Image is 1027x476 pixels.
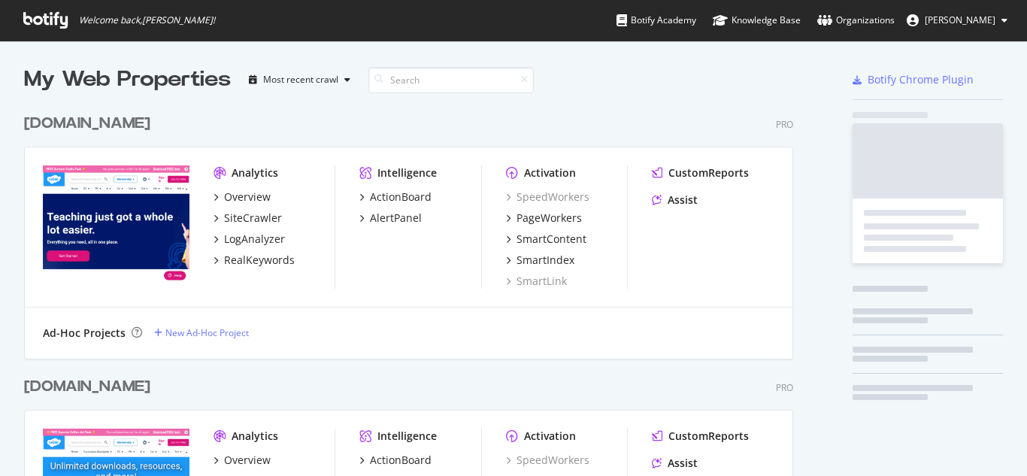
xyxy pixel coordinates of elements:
[368,67,534,93] input: Search
[224,232,285,247] div: LogAnalyzer
[506,453,589,468] a: SpeedWorkers
[214,189,271,205] a: Overview
[895,8,1019,32] button: [PERSON_NAME]
[24,376,150,398] div: [DOMAIN_NAME]
[524,429,576,444] div: Activation
[224,453,271,468] div: Overview
[506,232,586,247] a: SmartContent
[359,211,422,226] a: AlertPanel
[214,453,271,468] a: Overview
[224,253,295,268] div: RealKeywords
[524,165,576,180] div: Activation
[853,72,974,87] a: Botify Chrome Plugin
[24,65,231,95] div: My Web Properties
[506,253,574,268] a: SmartIndex
[868,72,974,87] div: Botify Chrome Plugin
[165,326,249,339] div: New Ad-Hoc Project
[668,193,698,208] div: Assist
[232,165,278,180] div: Analytics
[359,453,432,468] a: ActionBoard
[506,274,567,289] a: SmartLink
[43,165,189,283] img: www.twinkl.com.au
[652,165,749,180] a: CustomReports
[617,13,696,28] div: Botify Academy
[154,326,249,339] a: New Ad-Hoc Project
[668,456,698,471] div: Assist
[668,165,749,180] div: CustomReports
[377,429,437,444] div: Intelligence
[214,253,295,268] a: RealKeywords
[925,14,995,26] span: Emily Lasonder
[243,68,356,92] button: Most recent crawl
[377,165,437,180] div: Intelligence
[776,381,793,394] div: Pro
[370,453,432,468] div: ActionBoard
[224,189,271,205] div: Overview
[652,193,698,208] a: Assist
[214,232,285,247] a: LogAnalyzer
[517,232,586,247] div: SmartContent
[24,113,156,135] a: [DOMAIN_NAME]
[652,456,698,471] a: Assist
[24,376,156,398] a: [DOMAIN_NAME]
[232,429,278,444] div: Analytics
[370,189,432,205] div: ActionBoard
[263,75,338,84] div: Most recent crawl
[224,211,282,226] div: SiteCrawler
[79,14,215,26] span: Welcome back, [PERSON_NAME] !
[668,429,749,444] div: CustomReports
[506,189,589,205] a: SpeedWorkers
[359,189,432,205] a: ActionBoard
[776,118,793,131] div: Pro
[817,13,895,28] div: Organizations
[370,211,422,226] div: AlertPanel
[24,113,150,135] div: [DOMAIN_NAME]
[713,13,801,28] div: Knowledge Base
[652,429,749,444] a: CustomReports
[517,253,574,268] div: SmartIndex
[517,211,582,226] div: PageWorkers
[214,211,282,226] a: SiteCrawler
[506,211,582,226] a: PageWorkers
[43,326,126,341] div: Ad-Hoc Projects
